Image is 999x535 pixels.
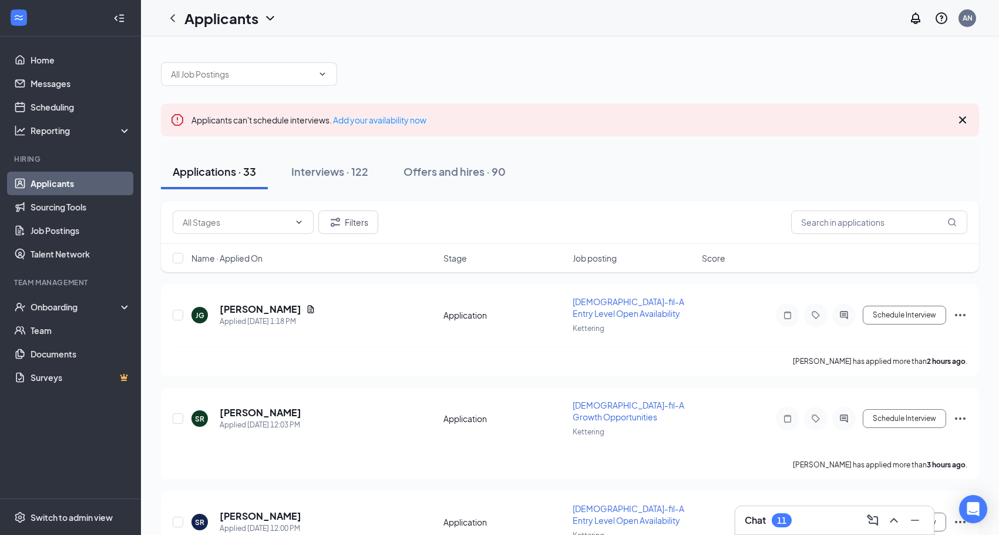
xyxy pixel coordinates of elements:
[781,310,795,320] svg: Note
[31,48,131,72] a: Home
[702,252,725,264] span: Score
[908,513,922,527] svg: Minimize
[263,11,277,25] svg: ChevronDown
[318,210,378,234] button: Filter Filters
[927,460,966,469] b: 3 hours ago
[781,414,795,423] svg: Note
[443,309,566,321] div: Application
[791,210,967,234] input: Search in applications
[443,413,566,424] div: Application
[31,511,113,523] div: Switch to admin view
[863,511,882,530] button: ComposeMessage
[31,95,131,119] a: Scheduling
[953,515,967,529] svg: Ellipses
[294,218,304,227] svg: ChevronDown
[113,12,125,24] svg: Collapse
[573,427,604,436] span: Kettering
[196,310,204,320] div: JG
[13,12,25,24] svg: WorkstreamLogo
[866,513,880,527] svg: ComposeMessage
[191,252,263,264] span: Name · Applied On
[31,342,131,366] a: Documents
[809,414,823,423] svg: Tag
[953,412,967,426] svg: Ellipses
[887,513,901,527] svg: ChevronUp
[573,296,684,319] span: [DEMOGRAPHIC_DATA]-fil-A Entry Level Open Availability
[191,115,426,125] span: Applicants can't schedule interviews.
[947,218,957,227] svg: MagnifyingGlass
[173,164,256,179] div: Applications · 33
[220,303,301,316] h5: [PERSON_NAME]
[184,8,258,28] h1: Applicants
[166,11,180,25] svg: ChevronLeft
[573,400,684,422] span: [DEMOGRAPHIC_DATA]-fil-A Growth Opportunities
[837,310,851,320] svg: ActiveChat
[220,510,301,523] h5: [PERSON_NAME]
[573,503,684,526] span: [DEMOGRAPHIC_DATA]-fil-A Entry Level Open Availability
[14,511,26,523] svg: Settings
[171,68,313,81] input: All Job Postings
[31,366,131,389] a: SurveysCrown
[906,511,924,530] button: Minimize
[328,215,342,229] svg: Filter
[333,115,426,125] a: Add your availability now
[31,125,132,136] div: Reporting
[953,308,967,322] svg: Ellipses
[793,356,967,366] p: [PERSON_NAME] has applied more than .
[777,516,786,526] div: 11
[959,495,987,523] div: Open Intercom Messenger
[793,460,967,470] p: [PERSON_NAME] has applied more than .
[170,113,184,127] svg: Error
[909,11,923,25] svg: Notifications
[31,172,131,195] a: Applicants
[809,310,823,320] svg: Tag
[14,125,26,136] svg: Analysis
[403,164,506,179] div: Offers and hires · 90
[927,357,966,366] b: 2 hours ago
[14,154,129,164] div: Hiring
[220,523,301,534] div: Applied [DATE] 12:00 PM
[220,406,301,419] h5: [PERSON_NAME]
[31,319,131,342] a: Team
[863,306,946,325] button: Schedule Interview
[306,305,315,314] svg: Document
[443,516,566,528] div: Application
[956,113,970,127] svg: Cross
[14,301,26,313] svg: UserCheck
[573,324,604,333] span: Kettering
[220,419,301,431] div: Applied [DATE] 12:03 PM
[31,242,131,266] a: Talent Network
[31,219,131,242] a: Job Postings
[183,216,290,229] input: All Stages
[963,13,973,23] div: AN
[220,316,315,327] div: Applied [DATE] 1:18 PM
[14,277,129,287] div: Team Management
[863,409,946,428] button: Schedule Interview
[195,517,204,527] div: SR
[934,11,948,25] svg: QuestionInfo
[573,252,617,264] span: Job posting
[884,511,903,530] button: ChevronUp
[31,195,131,219] a: Sourcing Tools
[443,252,467,264] span: Stage
[745,514,766,527] h3: Chat
[31,301,121,313] div: Onboarding
[318,69,327,79] svg: ChevronDown
[31,72,131,95] a: Messages
[837,414,851,423] svg: ActiveChat
[195,414,204,424] div: SR
[291,164,368,179] div: Interviews · 122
